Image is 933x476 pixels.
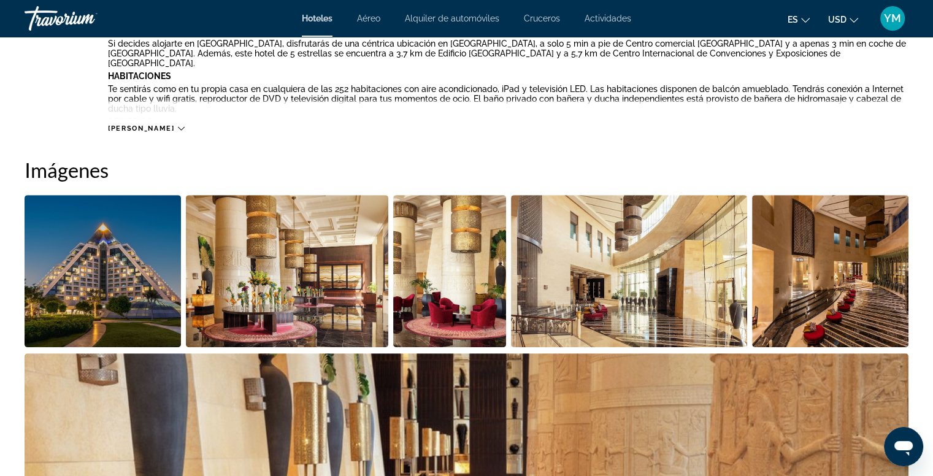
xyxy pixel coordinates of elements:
button: Change language [788,10,810,28]
button: Change currency [828,10,858,28]
button: Open full-screen image slider [752,194,908,348]
button: Open full-screen image slider [393,194,507,348]
b: Habitaciones [108,71,171,81]
span: [PERSON_NAME] [108,125,174,132]
button: Open full-screen image slider [186,194,388,348]
a: Cruceros [524,13,560,23]
span: USD [828,15,847,25]
button: [PERSON_NAME] [108,124,184,133]
button: Open full-screen image slider [511,194,747,348]
iframe: Botón para iniciar la ventana de mensajería [884,427,923,466]
a: Alquiler de automóviles [405,13,499,23]
span: YM [884,12,901,25]
p: Si decides alojarte en [GEOGRAPHIC_DATA], disfrutarás de una céntrica ubicación en [GEOGRAPHIC_DA... [108,39,908,68]
button: Open full-screen image slider [25,194,181,348]
button: User Menu [877,6,908,31]
a: Aéreo [357,13,380,23]
span: es [788,15,798,25]
a: Hoteles [302,13,332,23]
a: Actividades [585,13,631,23]
h2: Imágenes [25,158,908,182]
p: Te sentirás como en tu propia casa en cualquiera de las 252 habitaciones con aire acondicionado, ... [108,84,908,113]
div: Descripción [25,26,77,118]
a: Travorium [25,2,147,34]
